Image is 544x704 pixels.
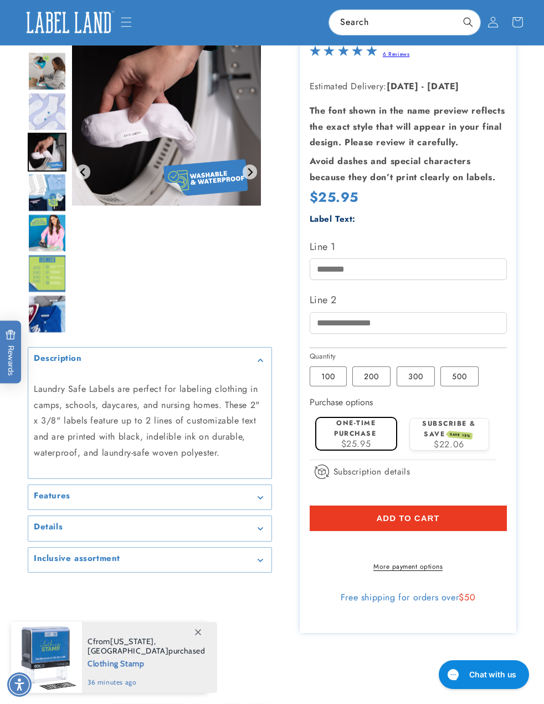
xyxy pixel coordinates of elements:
span: Subscription details [333,465,410,478]
button: Next slide [243,165,258,180]
label: One-time purchase [334,418,376,438]
span: [US_STATE] [110,636,154,646]
h2: Features [34,491,70,502]
summary: Details [28,516,271,541]
strong: [DATE] [387,80,419,93]
summary: Menu [114,10,138,34]
a: Label Land [17,3,121,42]
img: Clothing Labels - Label Land [28,93,66,131]
a: More payment options [310,562,507,572]
span: 36 minutes ago [88,677,206,687]
div: Accessibility Menu [7,672,32,697]
div: Go to slide 8 [28,174,66,212]
span: SAVE 15% [448,431,473,440]
img: Label Land [21,8,117,38]
label: 100 [310,366,347,386]
div: Go to slide 6 [28,93,66,131]
h2: Inclusive assortment [34,553,120,564]
strong: - [422,80,424,93]
strong: Avoid dashes and special characters because they don’t print clearly on labels. [310,155,496,183]
span: C [88,636,93,646]
img: Clothing Labels - Label Land [28,133,66,172]
label: Line 1 [310,238,507,256]
h2: Description [34,354,82,365]
label: Purchase options [310,396,373,409]
button: Previous slide [76,165,91,180]
label: 200 [352,366,391,386]
strong: [DATE] [427,80,459,93]
img: Clothing Labels - Label Land [28,254,66,293]
span: 4.8-star overall rating [310,48,377,61]
summary: Description [28,348,271,373]
summary: Inclusive assortment [28,548,271,573]
label: Subscribe & save [422,419,476,439]
span: $ [459,591,464,604]
a: 6 Reviews - open in a new tab [383,50,409,58]
summary: Features [28,485,271,510]
div: Go to slide 11 [28,295,66,334]
button: Add to cart [310,506,507,531]
div: Go to slide 5 [28,52,66,91]
h2: You may also like [28,669,516,686]
span: Rewards [6,330,16,376]
label: Line 2 [310,291,507,309]
iframe: Gorgias live chat messenger [433,656,533,693]
img: Iron on name labels ironed to shirt collar [28,295,66,334]
img: Clothing Labels - Label Land [28,174,66,212]
span: $25.95 [341,437,371,450]
label: 300 [397,366,435,386]
span: [GEOGRAPHIC_DATA] [88,646,168,656]
media-gallery: Gallery Viewer [28,17,272,573]
span: Clothing Stamp [88,656,206,670]
span: 50 [464,591,475,604]
label: Label Text: [310,213,356,225]
label: 500 [440,366,479,386]
span: Add to cart [376,513,439,523]
div: Free shipping for orders over [310,592,507,603]
div: Go to slide 9 [28,214,66,253]
h2: Details [34,522,63,533]
p: Estimated Delivery: [310,79,507,95]
img: Clothing Labels - Label Land [28,214,66,253]
img: Clothing Labels - Label Land [28,52,66,91]
span: $25.95 [310,187,359,207]
button: Search [456,10,480,34]
span: $22.06 [434,438,464,451]
span: from , purchased [88,637,206,656]
legend: Quantity [310,351,337,362]
strong: The font shown in the name preview reflects the exact style that will appear in your final design... [310,104,505,149]
div: Go to slide 7 [28,133,66,172]
div: Go to slide 10 [28,254,66,293]
p: Laundry Safe Labels are perfect for labeling clothing in camps, schools, daycares, and nursing ho... [34,381,266,461]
